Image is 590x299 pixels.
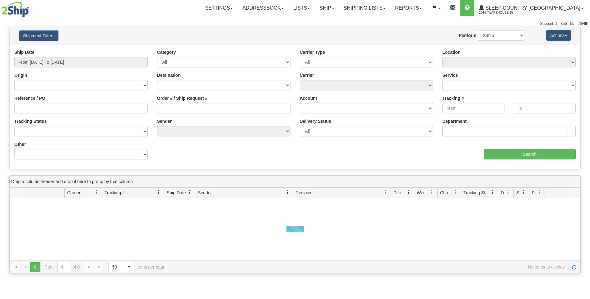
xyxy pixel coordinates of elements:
[393,190,406,196] span: Packages
[167,190,186,196] span: Ship Date
[503,187,513,198] a: Delivery Status filter column settings
[14,118,47,124] label: Tracking Status
[105,190,125,196] span: Tracking #
[14,72,27,78] label: Origin
[534,187,545,198] a: Pickup Status filter column settings
[380,187,391,198] a: Recipient filter column settings
[289,0,315,16] a: Lists
[484,149,576,159] input: Search
[403,187,414,198] a: Packages filter column settings
[479,10,526,16] span: 2044 / Warehouse 95
[315,0,339,16] a: Ship
[474,0,588,16] a: Sleep Country [GEOGRAPHIC_DATA] 2044 / Warehouse 95
[14,141,26,147] label: Other
[339,0,390,16] a: Shipping lists
[157,72,181,78] label: Destination
[282,187,293,198] a: Sender filter column settings
[112,264,120,270] span: 50
[442,49,460,55] label: Location
[300,49,325,55] label: Carrier Type
[200,0,238,16] a: Settings
[91,187,102,198] a: Carrier filter column settings
[484,5,580,11] span: Sleep Country [GEOGRAPHIC_DATA]
[442,103,504,113] input: From
[124,262,134,272] span: select
[450,187,461,198] a: Charge filter column settings
[390,0,427,16] a: Reports
[427,187,437,198] a: Weight filter column settings
[238,0,289,16] a: Addressbook
[184,187,195,198] a: Ship Date filter column settings
[19,30,58,41] button: Shipment Filters
[108,262,134,272] span: Page sizes drop down
[442,72,458,78] label: Service
[296,190,314,196] span: Recipient
[198,190,212,196] span: Sender
[546,30,571,41] button: Actions
[157,118,172,124] label: Sender
[417,190,430,196] span: Weight
[487,187,498,198] a: Tracking Status filter column settings
[516,190,522,196] span: Shipment Issues
[463,190,490,196] span: Tracking Status
[174,264,565,269] span: No items to display
[45,262,80,272] span: Page of 0
[501,190,506,196] span: Delivery Status
[569,262,579,272] a: Refresh
[440,190,453,196] span: Charge
[157,49,176,55] label: Category
[300,95,317,101] label: Account
[532,190,537,196] span: Pickup Status
[300,118,331,124] label: Delivery Status
[108,262,165,272] span: items per page
[10,176,580,188] div: grid grouping header
[300,72,314,78] label: Carrier
[2,2,29,17] img: logo2044.jpg
[442,95,464,101] label: Tracking #
[14,95,45,101] label: Reference / PO
[459,32,476,39] label: Platform
[2,21,588,26] div: Support: 1 - 855 - 55 - 2SHIP
[514,103,576,113] input: To
[14,49,35,55] label: Ship Date
[153,187,164,198] a: Tracking # filter column settings
[157,95,208,101] label: Order # / Ship Request #
[518,187,529,198] a: Shipment Issues filter column settings
[442,118,467,124] label: Department
[30,262,40,272] span: Page 0
[67,190,81,196] span: Carrier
